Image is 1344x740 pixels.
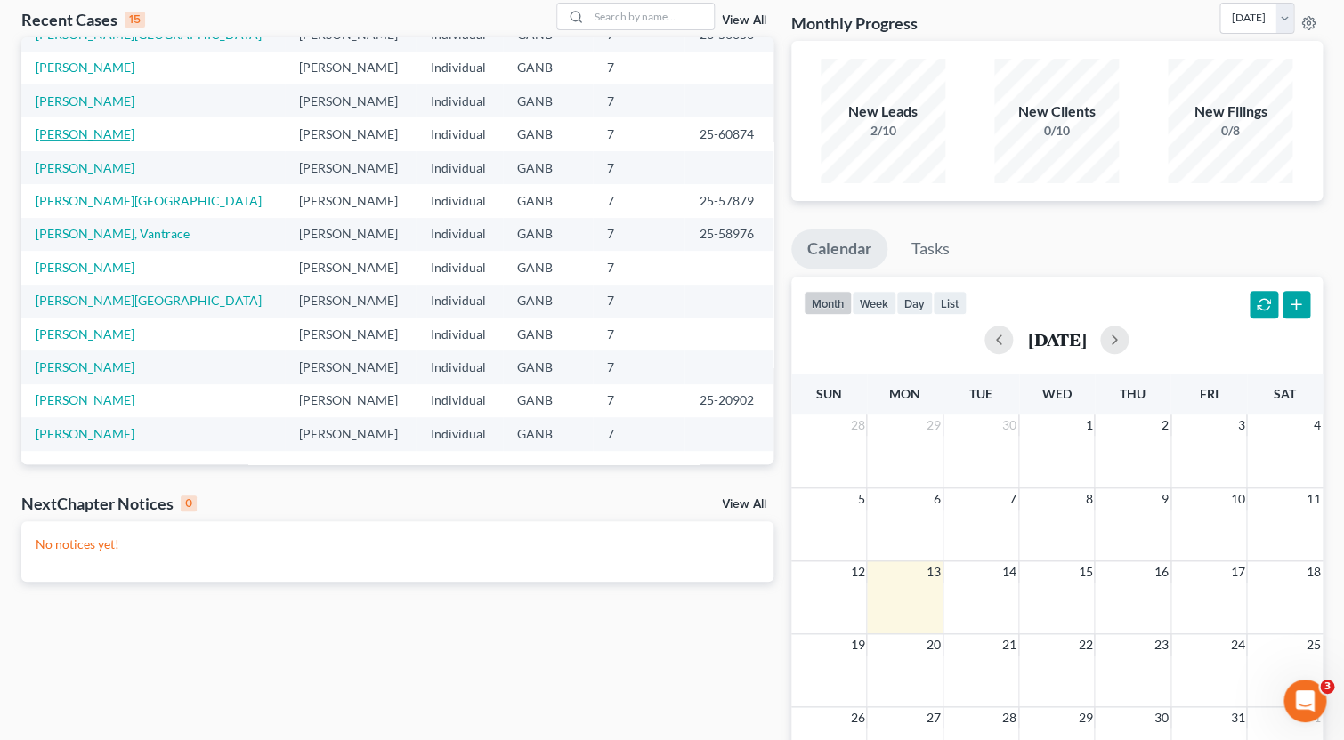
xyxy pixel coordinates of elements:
[416,350,502,383] td: Individual
[932,488,943,510] span: 6
[791,12,918,34] h3: Monthly Progress
[1000,561,1018,583] span: 14
[285,285,417,318] td: [PERSON_NAME]
[1153,707,1170,728] span: 30
[1153,634,1170,656] span: 23
[1305,488,1323,510] span: 11
[1076,634,1094,656] span: 22
[285,417,417,450] td: [PERSON_NAME]
[722,498,766,511] a: View All
[36,193,262,208] a: [PERSON_NAME][GEOGRAPHIC_DATA]
[416,417,502,450] td: Individual
[36,293,262,308] a: [PERSON_NAME][GEOGRAPHIC_DATA]
[36,27,262,42] a: [PERSON_NAME][GEOGRAPHIC_DATA]
[1235,414,1246,436] span: 3
[593,151,684,184] td: 7
[503,318,593,350] td: GANB
[1168,101,1292,122] div: New Filings
[593,218,684,251] td: 7
[589,4,714,29] input: Search by name...
[791,229,887,269] a: Calendar
[593,52,684,84] td: 7
[1305,561,1323,583] span: 18
[285,52,417,84] td: [PERSON_NAME]
[285,184,417,217] td: [PERSON_NAME]
[36,126,134,141] a: [PERSON_NAME]
[1283,680,1326,722] iframe: Intercom live chat
[36,226,190,241] a: [PERSON_NAME], Vantrace
[36,160,134,175] a: [PERSON_NAME]
[503,251,593,284] td: GANB
[285,218,417,251] td: [PERSON_NAME]
[684,117,773,150] td: 25-60874
[1076,707,1094,728] span: 29
[503,184,593,217] td: GANB
[684,218,773,251] td: 25-58976
[1027,330,1086,349] h2: [DATE]
[1312,414,1323,436] span: 4
[503,84,593,117] td: GANB
[503,417,593,450] td: GANB
[593,417,684,450] td: 7
[503,218,593,251] td: GANB
[593,318,684,350] td: 7
[36,326,134,342] a: [PERSON_NAME]
[821,101,945,122] div: New Leads
[36,426,134,441] a: [PERSON_NAME]
[1320,680,1334,694] span: 3
[1228,634,1246,656] span: 24
[994,101,1119,122] div: New Clients
[285,318,417,350] td: [PERSON_NAME]
[848,414,866,436] span: 28
[416,84,502,117] td: Individual
[848,634,866,656] span: 19
[1274,386,1296,401] span: Sat
[503,350,593,383] td: GANB
[21,493,197,514] div: NextChapter Notices
[684,384,773,417] td: 25-20902
[969,386,992,401] span: Tue
[925,561,943,583] span: 13
[21,9,145,30] div: Recent Cases
[593,251,684,284] td: 7
[593,117,684,150] td: 7
[1228,488,1246,510] span: 10
[36,260,134,275] a: [PERSON_NAME]
[503,384,593,417] td: GANB
[503,52,593,84] td: GANB
[804,291,852,315] button: month
[1160,488,1170,510] span: 9
[416,285,502,318] td: Individual
[416,318,502,350] td: Individual
[36,60,134,75] a: [PERSON_NAME]
[848,561,866,583] span: 12
[181,495,197,511] div: 0
[1199,386,1218,401] span: Fri
[416,117,502,150] td: Individual
[36,93,134,109] a: [PERSON_NAME]
[925,414,943,436] span: 29
[1160,414,1170,436] span: 2
[1228,561,1246,583] span: 17
[285,384,417,417] td: [PERSON_NAME]
[1228,707,1246,728] span: 31
[125,12,145,28] div: 15
[855,488,866,510] span: 5
[36,392,134,407] a: [PERSON_NAME]
[994,122,1119,140] div: 0/10
[416,384,502,417] td: Individual
[416,184,502,217] td: Individual
[1000,634,1018,656] span: 21
[503,285,593,318] td: GANB
[593,350,684,383] td: 7
[1042,386,1072,401] span: Wed
[1083,414,1094,436] span: 1
[933,291,967,315] button: list
[416,151,502,184] td: Individual
[848,707,866,728] span: 26
[593,184,684,217] td: 7
[593,285,684,318] td: 7
[816,386,842,401] span: Sun
[593,84,684,117] td: 7
[285,84,417,117] td: [PERSON_NAME]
